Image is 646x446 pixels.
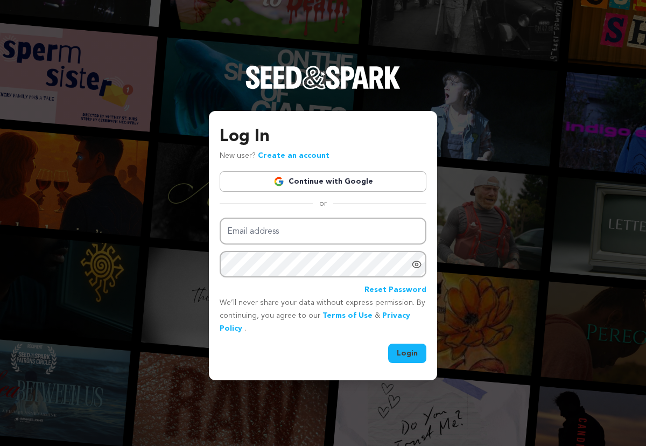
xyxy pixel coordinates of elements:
button: Login [388,344,426,363]
a: Terms of Use [322,312,373,319]
a: Continue with Google [220,171,426,192]
img: Seed&Spark Logo [245,66,401,89]
a: Reset Password [364,284,426,297]
a: Seed&Spark Homepage [245,66,401,111]
span: or [313,198,333,209]
a: Create an account [258,152,329,159]
a: Privacy Policy [220,312,410,332]
p: We’ll never share your data without express permission. By continuing, you agree to our & . [220,297,426,335]
img: Google logo [273,176,284,187]
input: Email address [220,218,426,245]
a: Show password as plain text. Warning: this will display your password on the screen. [411,259,422,270]
h3: Log In [220,124,426,150]
p: New user? [220,150,329,163]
